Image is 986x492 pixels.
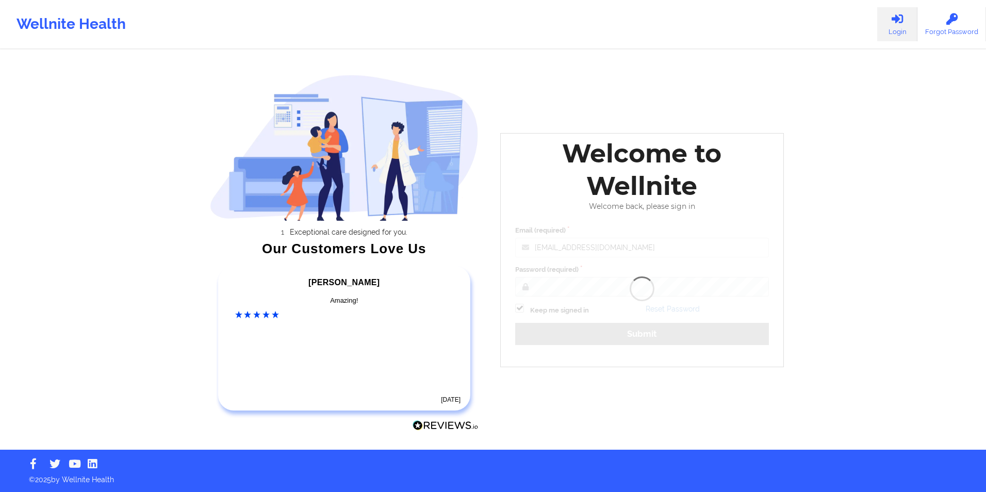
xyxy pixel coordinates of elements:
[917,7,986,41] a: Forgot Password
[877,7,917,41] a: Login
[22,467,964,485] p: © 2025 by Wellnite Health
[210,243,479,254] div: Our Customers Love Us
[413,420,479,434] a: Reviews.io Logo
[235,296,454,306] div: Amazing!
[508,137,776,202] div: Welcome to Wellnite
[219,228,479,236] li: Exceptional care designed for you.
[441,396,461,403] time: [DATE]
[210,74,479,220] img: wellnite-auth-hero_200.c722682e.png
[508,202,776,211] div: Welcome back, please sign in
[308,278,380,287] span: [PERSON_NAME]
[413,420,479,431] img: Reviews.io Logo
